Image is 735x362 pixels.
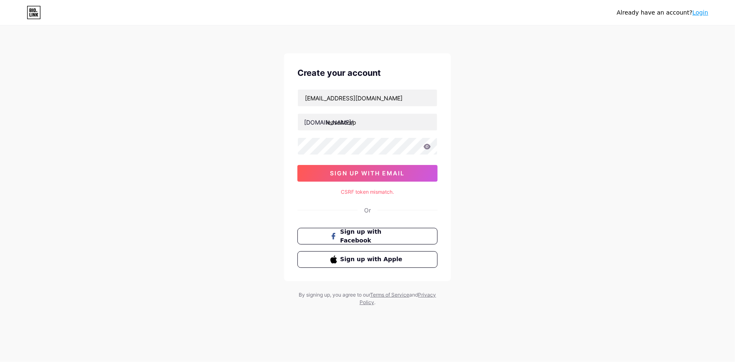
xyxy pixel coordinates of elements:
div: Or [364,206,371,215]
a: Privacy Policy [360,292,436,305]
div: Domain: [DOMAIN_NAME] [22,22,92,28]
span: Sign up with Facebook [340,227,405,245]
button: Sign up with Facebook [297,228,438,245]
div: CSRF token mismatch. [297,188,438,196]
div: Keywords by Traffic [92,49,141,55]
div: [DOMAIN_NAME]/ [304,118,353,127]
a: Login [692,9,708,16]
div: Create your account [297,67,438,79]
button: sign up with email [297,165,438,182]
div: Already have an account? [617,8,708,17]
button: Sign up with Apple [297,251,438,268]
input: Email [298,90,437,106]
img: tab_domain_overview_orange.svg [23,48,29,55]
img: tab_keywords_by_traffic_grey.svg [83,48,90,55]
a: Terms of Service [370,292,410,298]
span: sign up with email [330,170,405,177]
input: username [298,114,437,130]
div: By signing up, you agree to our and . [297,291,438,306]
img: website_grey.svg [13,22,20,28]
div: Domain Overview [32,49,75,55]
img: logo_orange.svg [13,13,20,20]
div: v 4.0.25 [23,13,41,20]
span: Sign up with Apple [340,255,405,264]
